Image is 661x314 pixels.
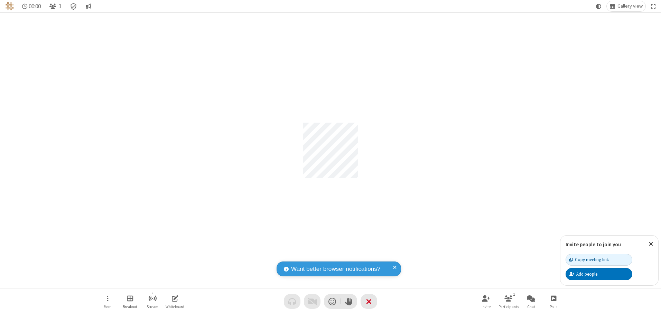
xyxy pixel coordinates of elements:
[543,292,564,311] button: Open poll
[482,305,491,309] span: Invite
[607,1,645,11] button: Change layout
[147,305,158,309] span: Stream
[521,292,541,311] button: Open chat
[569,256,609,263] div: Copy meeting link
[566,254,632,266] button: Copy meeting link
[304,294,320,309] button: Video
[46,1,64,11] button: Open participant list
[166,305,184,309] span: Whiteboard
[97,292,118,311] button: Open menu
[83,1,94,11] button: Conversation
[165,292,185,311] button: Open shared whiteboard
[120,292,140,311] button: Manage Breakout Rooms
[550,305,557,309] span: Polls
[284,294,300,309] button: Audio problem - check your Internet connection or call by phone
[104,305,111,309] span: More
[566,241,621,248] label: Invite people to join you
[324,294,341,309] button: Send a reaction
[6,2,14,10] img: QA Selenium DO NOT DELETE OR CHANGE
[511,291,517,297] div: 1
[361,294,377,309] button: End or leave meeting
[142,292,163,311] button: Start streaming
[59,3,62,10] span: 1
[566,268,632,280] button: Add people
[499,305,519,309] span: Participants
[593,1,604,11] button: Using system theme
[648,1,659,11] button: Fullscreen
[644,236,658,253] button: Close popover
[341,294,357,309] button: Raise hand
[19,1,44,11] div: Timer
[67,1,80,11] div: Meeting details Encryption enabled
[123,305,137,309] span: Breakout
[29,3,41,10] span: 00:00
[498,292,519,311] button: Open participant list
[527,305,535,309] span: Chat
[291,265,380,274] span: Want better browser notifications?
[476,292,496,311] button: Invite participants (Alt+I)
[617,3,643,9] span: Gallery view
